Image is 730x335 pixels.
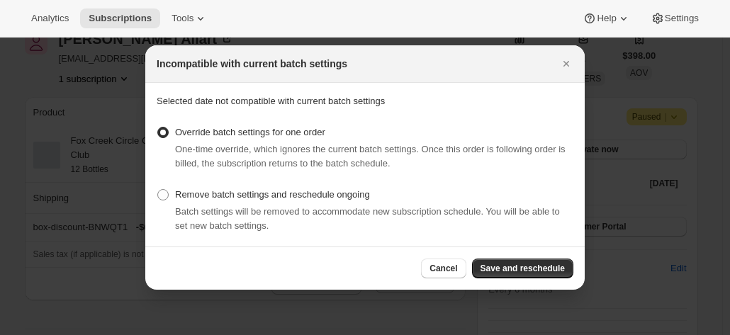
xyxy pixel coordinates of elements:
span: Save and reschedule [481,263,565,274]
h2: Incompatible with current batch settings [157,57,347,71]
span: One-time override, which ignores the current batch settings. Once this order is following order i... [175,144,566,169]
span: Analytics [31,13,69,24]
span: Remove batch settings and reschedule ongoing [175,189,370,200]
span: Tools [172,13,193,24]
button: Close [556,54,576,74]
button: Cancel [421,259,466,278]
button: Tools [163,8,216,28]
button: Settings [642,8,707,28]
span: Override batch settings for one order [175,127,325,137]
span: Cancel [429,263,457,274]
button: Help [574,8,639,28]
span: Batch settings will be removed to accommodate new subscription schedule. You will be able to set ... [175,206,560,231]
span: Selected date not compatible with current batch settings [157,96,385,106]
span: Settings [665,13,699,24]
button: Save and reschedule [472,259,573,278]
span: Subscriptions [89,13,152,24]
span: Help [597,13,616,24]
button: Analytics [23,8,77,28]
button: Subscriptions [80,8,160,28]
